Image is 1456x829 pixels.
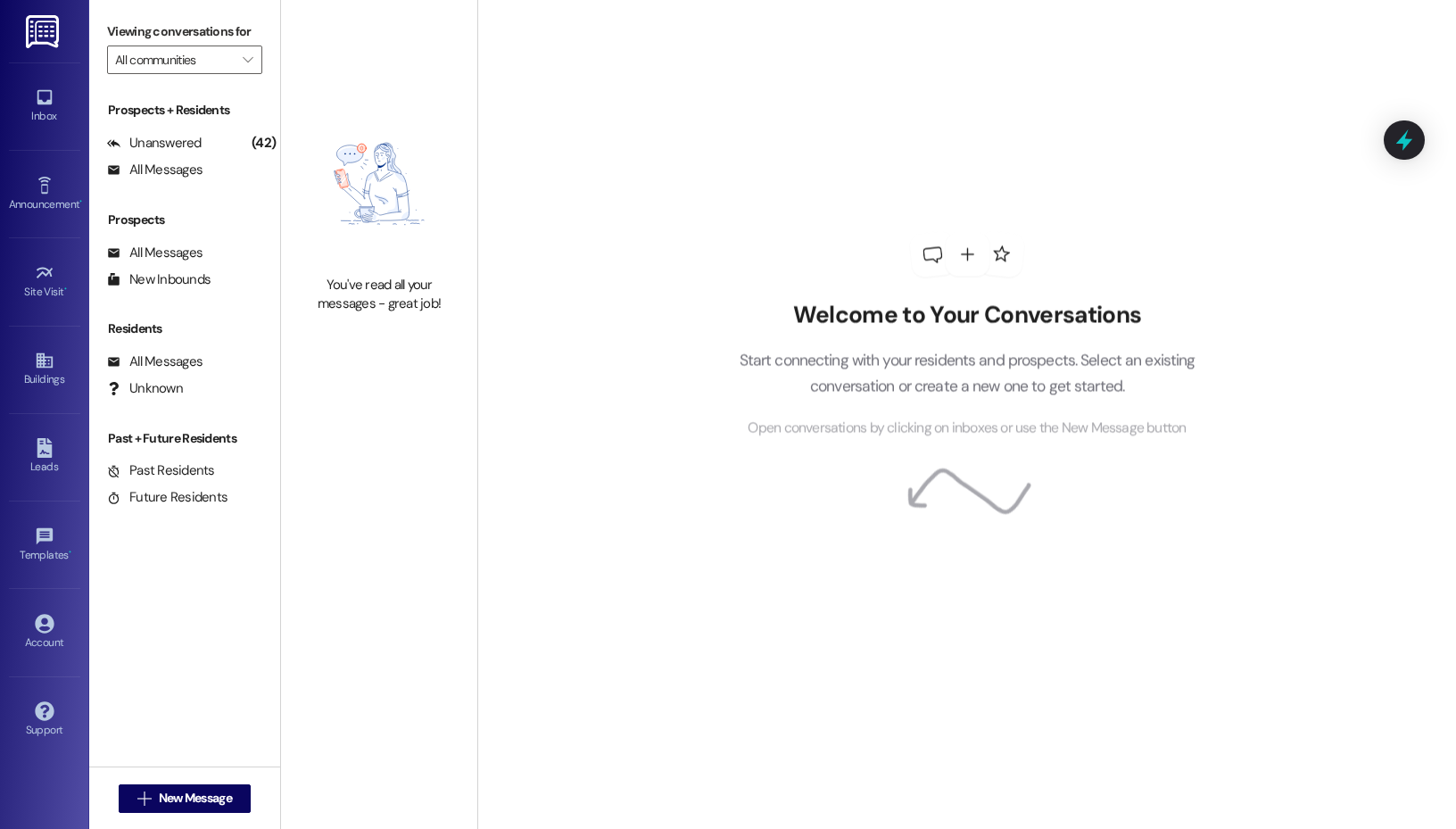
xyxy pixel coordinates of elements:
[69,546,71,559] span: •
[107,244,203,262] div: All Messages
[119,784,251,813] button: New Message
[9,258,80,306] a: Site Visit •
[107,379,183,398] div: Unknown
[243,53,252,67] i: 
[301,101,458,267] img: empty-state
[9,433,80,481] a: Leads
[9,609,80,657] a: Account
[107,488,227,507] div: Future Residents
[247,129,280,157] div: (42)
[9,82,80,130] a: Inbox
[26,15,62,48] img: ResiDesk Logo
[89,319,280,338] div: Residents
[9,696,80,744] a: Support
[89,429,280,448] div: Past + Future Residents
[107,134,202,153] div: Unanswered
[107,18,262,46] label: Viewing conversations for
[89,101,280,120] div: Prospects + Residents
[9,521,80,569] a: Templates •
[301,276,458,314] div: You've read all your messages - great job!
[107,461,215,480] div: Past Residents
[89,211,280,229] div: Prospects
[107,352,203,371] div: All Messages
[159,789,232,808] span: New Message
[107,161,203,179] div: All Messages
[137,792,151,806] i: 
[712,348,1222,399] p: Start connecting with your residents and prospects. Select an existing conversation or create a n...
[79,195,82,208] span: •
[9,345,80,394] a: Buildings
[64,283,67,295] span: •
[748,418,1186,440] span: Open conversations by clicking on inboxes or use the New Message button
[115,46,234,74] input: All communities
[107,270,211,289] div: New Inbounds
[712,301,1222,329] h2: Welcome to Your Conversations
